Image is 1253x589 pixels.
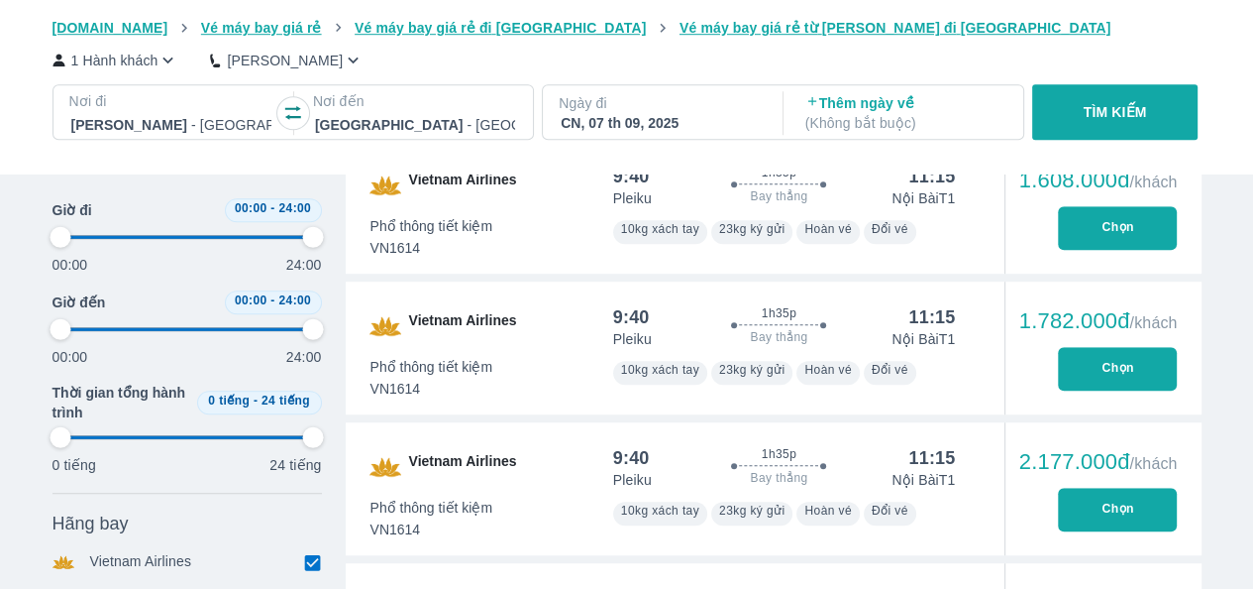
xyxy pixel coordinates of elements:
[804,222,852,236] span: Hoàn vé
[235,294,267,307] span: 00:00
[1058,488,1177,531] button: Chọn
[1058,206,1177,250] button: Chọn
[52,200,92,220] span: Giờ đi
[409,170,517,201] span: Vietnam Airlines
[719,363,784,377] span: 23kg ký gửi
[370,216,493,236] span: Phổ thông tiết kiệm
[1084,102,1147,122] p: TÌM KIẾM
[52,383,189,422] span: Thời gian tổng hành trình
[313,91,517,111] p: Nơi đến
[559,93,763,113] p: Ngày đi
[278,201,311,215] span: 24:00
[270,294,274,307] span: -
[872,222,908,236] span: Đổi vé
[613,188,652,208] p: Pleiku
[52,18,1201,38] nav: breadcrumb
[872,504,908,518] span: Đổi vé
[804,363,852,377] span: Hoàn vé
[908,305,955,329] div: 11:15
[227,51,343,70] p: [PERSON_NAME]
[1129,174,1177,190] span: /khách
[52,347,88,367] p: 00:00
[369,170,401,201] img: VN
[409,310,517,342] span: Vietnam Airlines
[269,455,321,475] p: 24 tiếng
[208,394,250,408] span: 0 tiếng
[355,20,646,36] span: Vé máy bay giá rẻ đi [GEOGRAPHIC_DATA]
[613,470,652,490] p: Pleiku
[52,20,168,36] span: [DOMAIN_NAME]
[613,446,650,470] div: 9:40
[1058,347,1177,391] button: Chọn
[621,504,699,518] span: 10kg xách tay
[805,93,1005,133] p: Thêm ngày về
[621,222,699,236] span: 10kg xách tay
[71,51,158,70] p: 1 Hành khách
[286,347,322,367] p: 24:00
[908,446,955,470] div: 11:15
[369,451,401,483] img: VN
[235,201,267,215] span: 00:00
[52,293,106,312] span: Giờ đến
[69,91,273,111] p: Nơi đi
[409,451,517,483] span: Vietnam Airlines
[762,305,796,321] span: 1h35p
[52,50,179,70] button: 1 Hành khách
[613,329,652,349] p: Pleiku
[872,363,908,377] span: Đổi vé
[278,294,311,307] span: 24:00
[210,50,364,70] button: [PERSON_NAME]
[52,512,129,535] span: Hãng bay
[369,310,401,342] img: VN
[1129,455,1177,472] span: /khách
[370,238,493,258] span: VN1614
[261,394,310,408] span: 24 tiếng
[613,305,650,329] div: 9:40
[270,201,274,215] span: -
[805,113,1005,133] p: ( Không bắt buộc )
[719,504,784,518] span: 23kg ký gửi
[561,113,761,133] div: CN, 07 th 09, 2025
[891,470,955,490] p: Nội Bài T1
[370,357,493,377] span: Phổ thông tiết kiệm
[370,520,493,539] span: VN1614
[1019,309,1178,333] div: 1.782.000đ
[613,165,650,188] div: 9:40
[286,255,322,275] p: 24:00
[201,20,322,36] span: Vé máy bay giá rẻ
[1032,84,1198,140] button: TÌM KIẾM
[90,551,192,573] p: Vietnam Airlines
[762,446,796,462] span: 1h35p
[891,188,955,208] p: Nội Bài T1
[52,255,88,275] p: 00:00
[1129,314,1177,331] span: /khách
[1019,450,1178,474] div: 2.177.000đ
[804,504,852,518] span: Hoàn vé
[370,379,493,399] span: VN1614
[908,165,955,188] div: 11:15
[679,20,1111,36] span: Vé máy bay giá rẻ từ [PERSON_NAME] đi [GEOGRAPHIC_DATA]
[719,222,784,236] span: 23kg ký gửi
[370,498,493,518] span: Phổ thông tiết kiệm
[621,363,699,377] span: 10kg xách tay
[1019,169,1178,192] div: 1.608.000đ
[891,329,955,349] p: Nội Bài T1
[52,455,96,475] p: 0 tiếng
[254,394,258,408] span: -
